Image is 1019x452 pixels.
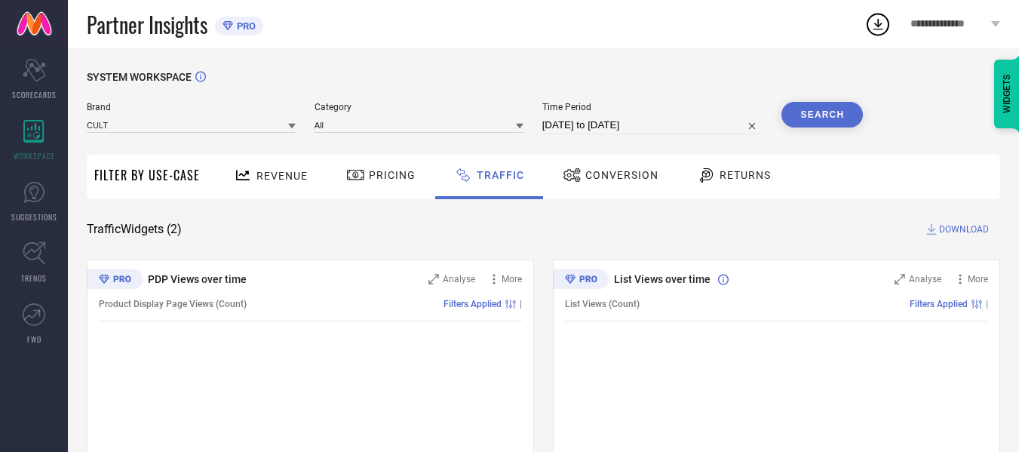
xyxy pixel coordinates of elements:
span: SYSTEM WORKSPACE [87,71,192,83]
span: Partner Insights [87,9,207,40]
span: SUGGESTIONS [11,211,57,223]
button: Search [781,102,863,128]
span: List Views over time [614,273,711,285]
input: Select time period [542,116,763,134]
span: Revenue [256,170,308,182]
span: Pricing [369,169,416,181]
span: | [986,299,988,309]
span: | [520,299,522,309]
svg: Zoom [428,274,439,284]
span: More [502,274,522,284]
span: PRO [233,20,256,32]
span: Product Display Page Views (Count) [99,299,247,309]
div: Open download list [864,11,892,38]
span: Returns [720,169,771,181]
span: Traffic Widgets ( 2 ) [87,222,182,237]
span: Traffic [477,169,524,181]
span: Analyse [443,274,475,284]
span: WORKSPACE [14,150,55,161]
span: More [968,274,988,284]
span: Analyse [909,274,941,284]
span: DOWNLOAD [939,222,989,237]
span: Filters Applied [910,299,968,309]
span: TRENDS [21,272,47,284]
svg: Zoom [895,274,905,284]
span: Category [315,102,523,112]
span: Brand [87,102,296,112]
span: Filters Applied [444,299,502,309]
div: Premium [553,269,609,292]
span: List Views (Count) [565,299,640,309]
span: PDP Views over time [148,273,247,285]
span: Conversion [585,169,658,181]
span: Time Period [542,102,763,112]
span: FWD [27,334,41,345]
div: Premium [87,269,143,292]
span: Filter By Use-Case [94,166,200,184]
span: SCORECARDS [12,89,57,100]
